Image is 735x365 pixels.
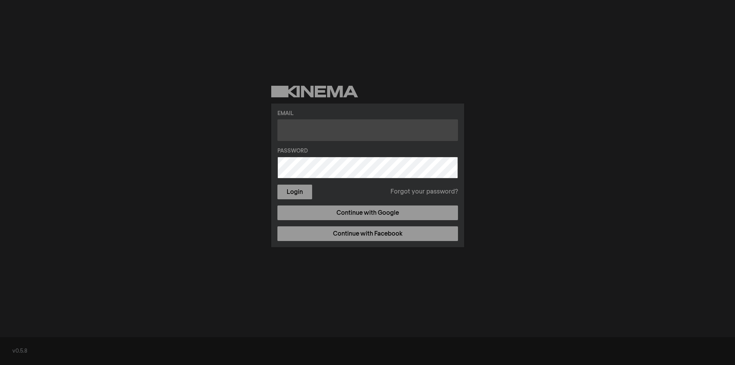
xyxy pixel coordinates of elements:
div: v0.5.8 [12,347,723,355]
button: Login [277,185,312,199]
a: Continue with Google [277,205,458,220]
a: Forgot your password? [390,187,458,197]
label: Email [277,110,458,118]
a: Continue with Facebook [277,226,458,241]
label: Password [277,147,458,155]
